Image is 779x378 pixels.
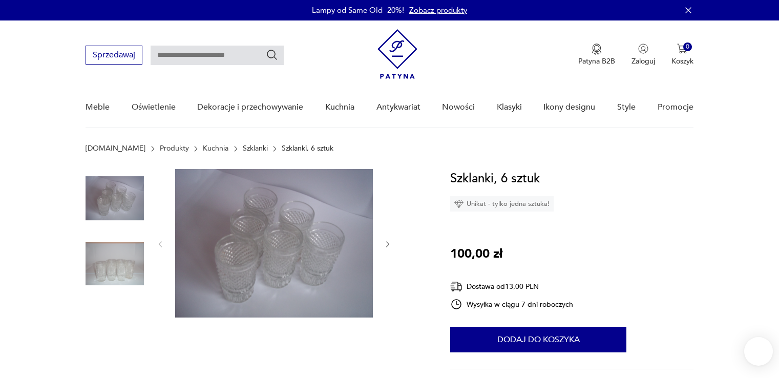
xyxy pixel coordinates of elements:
[578,44,615,66] button: Patyna B2B
[409,5,467,15] a: Zobacz produkty
[86,169,144,227] img: Zdjęcie produktu Szklanki, 6 sztuk
[450,327,626,352] button: Dodaj do koszyka
[86,235,144,293] img: Zdjęcie produktu Szklanki, 6 sztuk
[631,44,655,66] button: Zaloguj
[86,88,110,127] a: Meble
[677,44,687,54] img: Ikona koszyka
[454,199,464,208] img: Ikona diamentu
[132,88,176,127] a: Oświetlenie
[312,5,404,15] p: Lampy od Same Old -20%!
[578,56,615,66] p: Patyna B2B
[86,144,145,153] a: [DOMAIN_NAME]
[450,280,573,293] div: Dostawa od 13,00 PLN
[671,44,693,66] button: 0Koszyk
[744,337,773,366] iframe: Smartsupp widget button
[617,88,636,127] a: Style
[266,49,278,61] button: Szukaj
[442,88,475,127] a: Nowości
[377,29,417,79] img: Patyna - sklep z meblami i dekoracjami vintage
[86,52,142,59] a: Sprzedawaj
[160,144,189,153] a: Produkty
[578,44,615,66] a: Ikona medaluPatyna B2B
[450,196,554,212] div: Unikat - tylko jedna sztuka!
[86,46,142,65] button: Sprzedawaj
[450,280,462,293] img: Ikona dostawy
[175,169,373,318] img: Zdjęcie produktu Szklanki, 6 sztuk
[543,88,595,127] a: Ikony designu
[282,144,333,153] p: Szklanki, 6 sztuk
[631,56,655,66] p: Zaloguj
[450,298,573,310] div: Wysyłka w ciągu 7 dni roboczych
[450,169,540,188] h1: Szklanki, 6 sztuk
[376,88,420,127] a: Antykwariat
[203,144,228,153] a: Kuchnia
[325,88,354,127] a: Kuchnia
[243,144,268,153] a: Szklanki
[197,88,303,127] a: Dekoracje i przechowywanie
[592,44,602,55] img: Ikona medalu
[450,244,502,264] p: 100,00 zł
[658,88,693,127] a: Promocje
[683,43,692,51] div: 0
[638,44,648,54] img: Ikonka użytkownika
[671,56,693,66] p: Koszyk
[497,88,522,127] a: Klasyki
